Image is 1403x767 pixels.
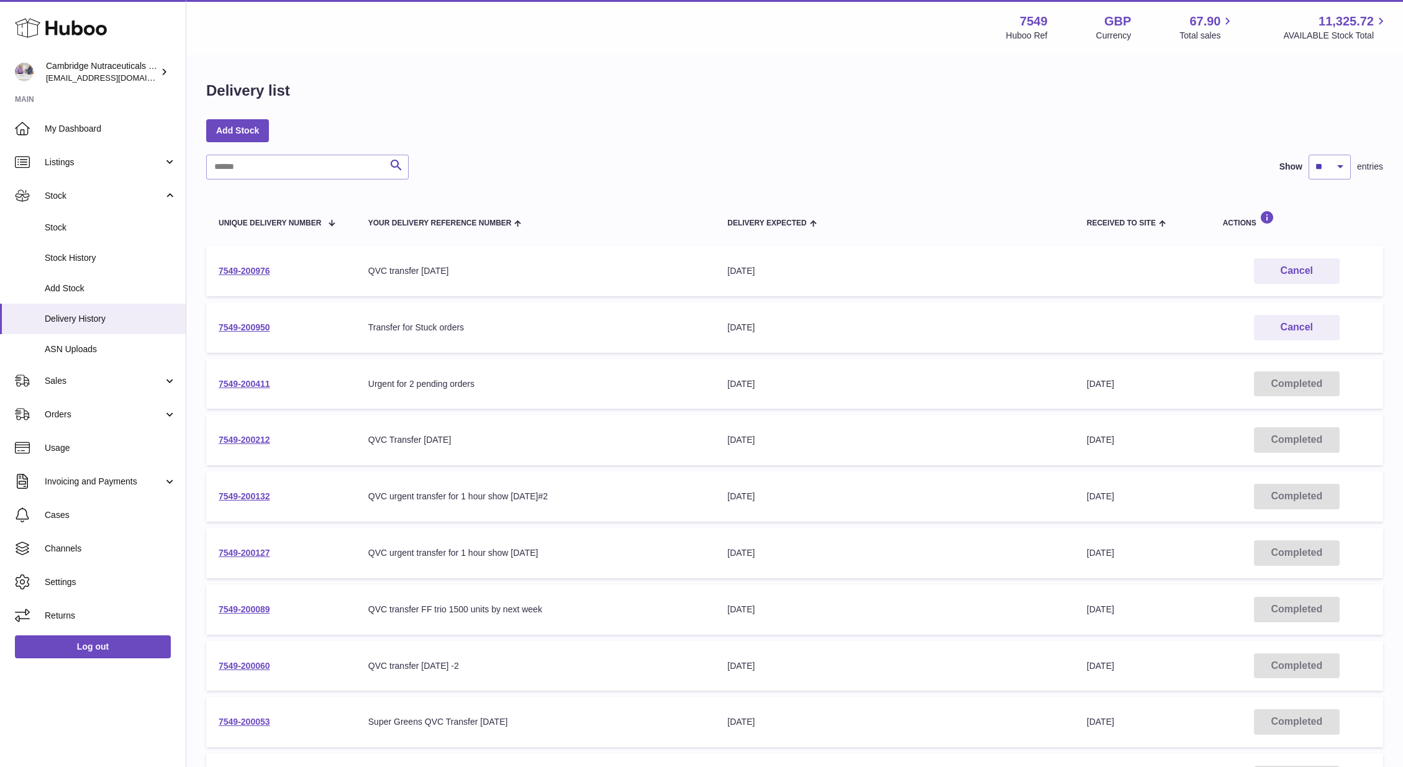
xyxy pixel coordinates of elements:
[45,442,176,454] span: Usage
[1006,30,1048,42] div: Huboo Ref
[219,266,270,276] a: 7549-200976
[45,409,163,420] span: Orders
[368,219,512,227] span: Your Delivery Reference Number
[1087,435,1114,445] span: [DATE]
[368,604,703,615] div: QVC transfer FF trio 1500 units by next week
[1087,491,1114,501] span: [DATE]
[1319,13,1374,30] span: 11,325.72
[219,379,270,389] a: 7549-200411
[219,661,270,671] a: 7549-200060
[1087,379,1114,389] span: [DATE]
[1254,315,1340,340] button: Cancel
[368,716,703,728] div: Super Greens QVC Transfer [DATE]
[15,635,171,658] a: Log out
[219,322,270,332] a: 7549-200950
[45,576,176,588] span: Settings
[368,547,703,559] div: QVC urgent transfer for 1 hour show [DATE]
[219,717,270,727] a: 7549-200053
[45,476,163,488] span: Invoicing and Payments
[1179,13,1235,42] a: 67.90 Total sales
[45,343,176,355] span: ASN Uploads
[45,222,176,234] span: Stock
[1279,161,1302,173] label: Show
[45,313,176,325] span: Delivery History
[368,378,703,390] div: Urgent for 2 pending orders
[45,190,163,202] span: Stock
[1087,604,1114,614] span: [DATE]
[45,509,176,521] span: Cases
[727,219,806,227] span: Delivery Expected
[1087,661,1114,671] span: [DATE]
[45,123,176,135] span: My Dashboard
[206,81,290,101] h1: Delivery list
[1087,717,1114,727] span: [DATE]
[1283,13,1388,42] a: 11,325.72 AVAILABLE Stock Total
[1179,30,1235,42] span: Total sales
[1020,13,1048,30] strong: 7549
[368,491,703,502] div: QVC urgent transfer for 1 hour show [DATE]#2
[45,543,176,555] span: Channels
[1189,13,1220,30] span: 67.90
[368,434,703,446] div: QVC Transfer [DATE]
[1357,161,1383,173] span: entries
[1096,30,1132,42] div: Currency
[727,716,1062,728] div: [DATE]
[1104,13,1131,30] strong: GBP
[45,375,163,387] span: Sales
[1087,548,1114,558] span: [DATE]
[727,660,1062,672] div: [DATE]
[1283,30,1388,42] span: AVAILABLE Stock Total
[219,435,270,445] a: 7549-200212
[219,491,270,501] a: 7549-200132
[219,219,321,227] span: Unique Delivery Number
[45,252,176,264] span: Stock History
[46,73,183,83] span: [EMAIL_ADDRESS][DOMAIN_NAME]
[15,63,34,81] img: qvc@camnutra.com
[727,378,1062,390] div: [DATE]
[727,491,1062,502] div: [DATE]
[368,265,703,277] div: QVC transfer [DATE]
[219,548,270,558] a: 7549-200127
[46,60,158,84] div: Cambridge Nutraceuticals Ltd
[368,322,703,334] div: Transfer for Stuck orders
[45,610,176,622] span: Returns
[1223,211,1371,227] div: Actions
[727,434,1062,446] div: [DATE]
[727,265,1062,277] div: [DATE]
[1087,219,1156,227] span: Received to Site
[1254,258,1340,284] button: Cancel
[206,119,269,142] a: Add Stock
[368,660,703,672] div: QVC transfer [DATE] -2
[727,322,1062,334] div: [DATE]
[45,283,176,294] span: Add Stock
[45,157,163,168] span: Listings
[219,604,270,614] a: 7549-200089
[727,547,1062,559] div: [DATE]
[727,604,1062,615] div: [DATE]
